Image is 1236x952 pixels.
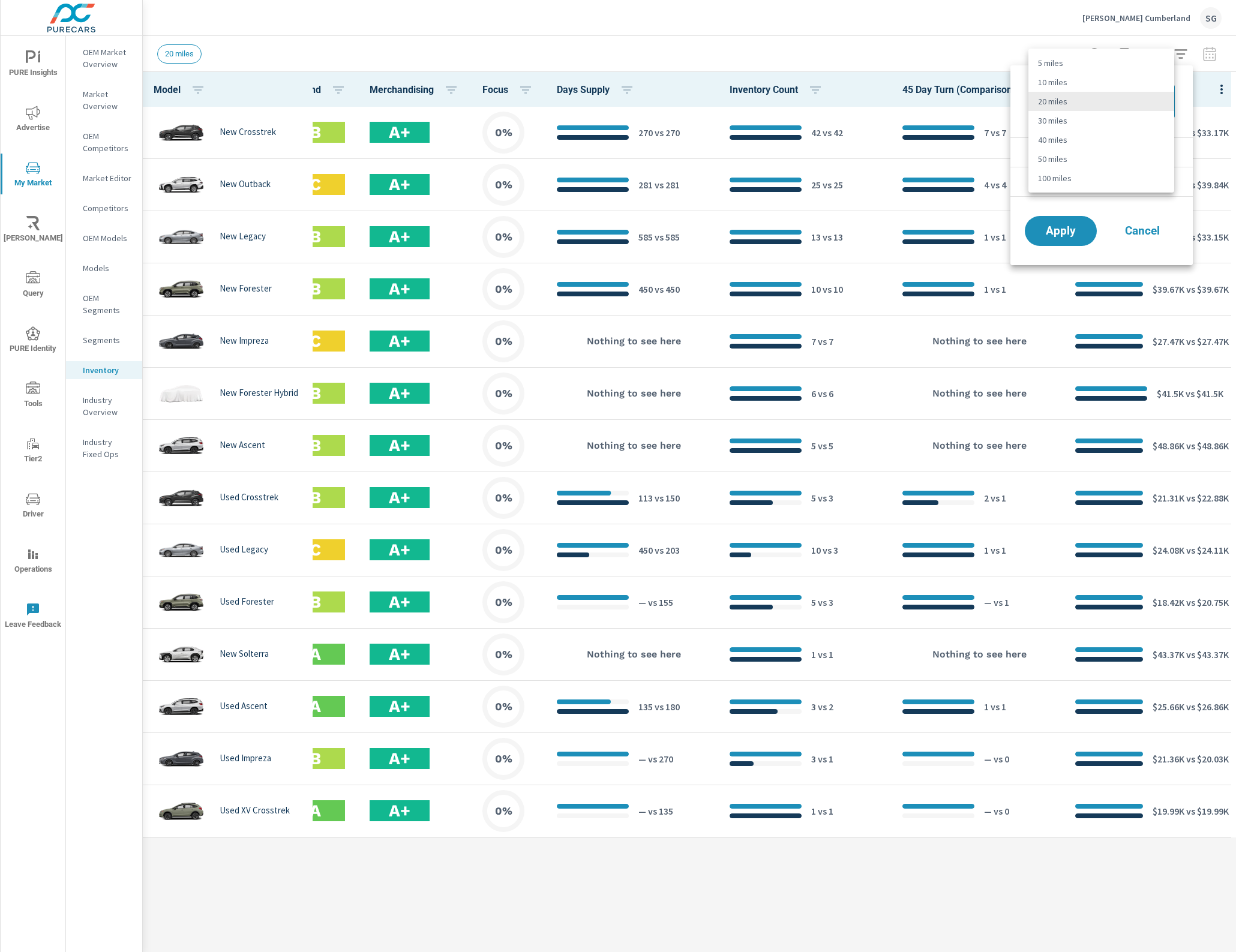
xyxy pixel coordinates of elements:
[1028,92,1174,111] li: 20 miles
[1028,130,1174,149] li: 40 miles
[1028,111,1174,130] li: 30 miles
[1028,149,1174,169] li: 50 miles
[1028,53,1174,73] li: 5 miles
[1028,169,1174,188] li: 100 miles
[1028,73,1174,92] li: 10 miles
